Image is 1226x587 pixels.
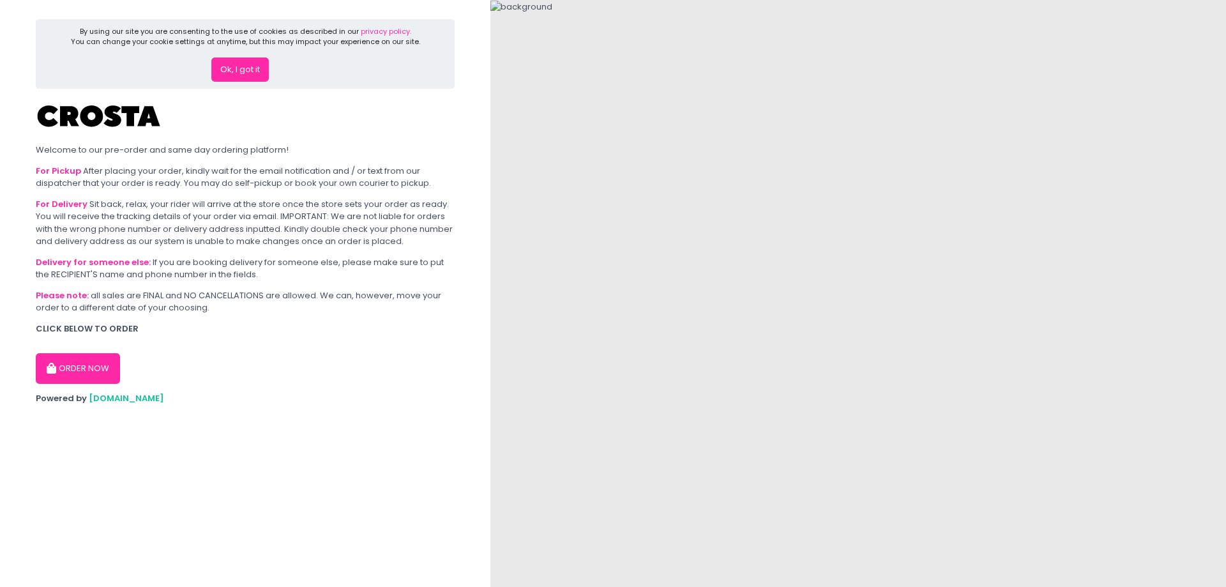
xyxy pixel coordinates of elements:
b: Delivery for someone else: [36,256,151,268]
div: CLICK BELOW TO ORDER [36,323,455,335]
b: For Pickup [36,165,81,177]
div: all sales are FINAL and NO CANCELLATIONS are allowed. We can, however, move your order to a diffe... [36,289,455,314]
div: Welcome to our pre-order and same day ordering platform! [36,144,455,156]
a: [DOMAIN_NAME] [89,392,164,404]
div: Sit back, relax, your rider will arrive at the store once the store sets your order as ready. You... [36,198,455,248]
a: privacy policy. [361,26,411,36]
button: ORDER NOW [36,353,120,384]
div: After placing your order, kindly wait for the email notification and / or text from our dispatche... [36,165,455,190]
b: Please note: [36,289,89,301]
b: For Delivery [36,198,87,210]
div: Powered by [36,392,455,405]
div: By using our site you are consenting to the use of cookies as described in our You can change you... [71,26,420,47]
img: Crosta Pizzeria [36,97,163,135]
img: background [490,1,552,13]
button: Ok, I got it [211,57,269,82]
div: If you are booking delivery for someone else, please make sure to put the RECIPIENT'S name and ph... [36,256,455,281]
